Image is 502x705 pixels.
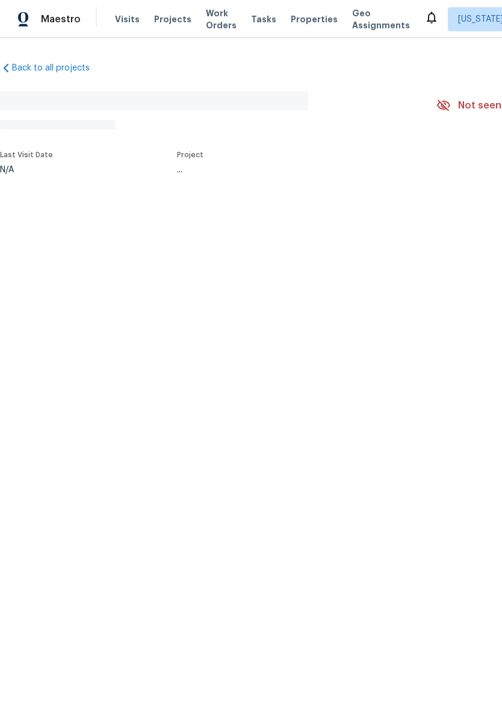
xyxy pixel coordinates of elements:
[352,7,410,31] span: Geo Assignments
[41,13,81,25] span: Maestro
[206,7,237,31] span: Work Orders
[154,13,191,25] span: Projects
[291,13,338,25] span: Properties
[115,13,140,25] span: Visits
[251,15,276,23] span: Tasks
[177,151,203,158] span: Project
[177,166,408,174] div: ...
